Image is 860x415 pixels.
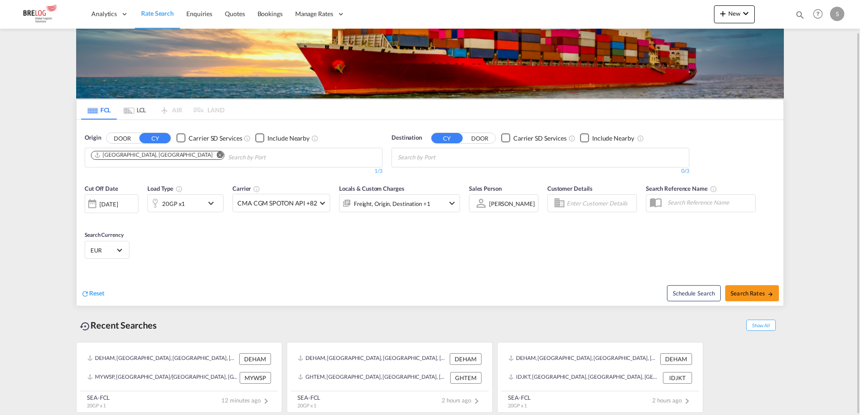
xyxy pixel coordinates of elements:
[667,285,721,301] button: Note: By default Schedule search will only considerorigin ports, destination ports and cut off da...
[253,185,260,193] md-icon: The selected Trucker/Carrierwill be displayed in the rate results If the rates are from another f...
[139,133,171,143] button: CY
[508,372,661,384] div: IDJKT, Jakarta, Java, Indonesia, South East Asia, Asia Pacific
[469,185,502,192] span: Sales Person
[311,135,318,142] md-icon: Unchecked: Ignores neighbouring ports when fetching rates.Checked : Includes neighbouring ports w...
[646,185,717,192] span: Search Reference Name
[211,151,224,160] button: Remove
[810,6,826,21] span: Help
[85,185,118,192] span: Cut Off Date
[298,372,448,384] div: GHTEM, Tema, Ghana, Western Africa, Africa
[147,194,224,212] div: 20GP x1icon-chevron-down
[255,133,310,143] md-checkbox: Checkbox No Ink
[740,8,751,19] md-icon: icon-chevron-down
[396,148,486,165] md-chips-wrap: Chips container with autocompletion. Enter the text area, type text to search, and then use the u...
[447,198,457,209] md-icon: icon-chevron-down
[513,134,567,143] div: Carrier SD Services
[81,290,89,298] md-icon: icon-refresh
[830,7,844,21] div: S
[710,185,717,193] md-icon: Your search will be saved by the below given name
[450,353,482,365] div: DEHAM
[450,372,482,384] div: GHTEM
[87,402,106,408] span: 20GP x 1
[501,133,567,143] md-checkbox: Checkbox No Ink
[795,10,805,20] md-icon: icon-magnify
[77,120,783,306] div: OriginDOOR CY Checkbox No InkUnchecked: Search for CY (Container Yard) services for all selected ...
[795,10,805,23] div: icon-magnify
[488,197,536,210] md-select: Sales Person: Stephanie Bomberg
[232,185,260,192] span: Carrier
[221,397,271,404] span: 12 minutes ago
[261,396,271,406] md-icon: icon-chevron-right
[162,197,185,210] div: 20GP x1
[225,10,245,17] span: Quotes
[80,321,90,332] md-icon: icon-backup-restore
[91,9,117,18] span: Analytics
[339,194,460,212] div: Freight Origin Destination Factory Stuffingicon-chevron-down
[391,133,422,142] span: Destination
[206,198,221,209] md-icon: icon-chevron-down
[287,342,493,413] recent-search-card: DEHAM, [GEOGRAPHIC_DATA], [GEOGRAPHIC_DATA], [GEOGRAPHIC_DATA], [GEOGRAPHIC_DATA] DEHAMGHTEM, [GE...
[94,151,214,159] div: Press delete to remove this chip.
[464,133,495,143] button: DOOR
[147,185,183,192] span: Load Type
[767,291,774,297] md-icon: icon-arrow-right
[354,197,430,210] div: Freight Origin Destination Factory Stuffing
[239,353,271,365] div: DEHAM
[725,285,779,301] button: Search Ratesicon-arrow-right
[90,244,125,257] md-select: Select Currency: € EUREuro
[90,246,116,254] span: EUR
[568,135,576,142] md-icon: Unchecked: Search for CY (Container Yard) services for all selected carriers.Checked : Search for...
[567,197,634,210] input: Enter Customer Details
[258,10,283,17] span: Bookings
[714,5,755,23] button: icon-plus 400-fgNewicon-chevron-down
[471,396,482,406] md-icon: icon-chevron-right
[244,135,251,142] md-icon: Unchecked: Search for CY (Container Yard) services for all selected carriers.Checked : Search for...
[746,320,776,331] span: Show All
[298,353,447,365] div: DEHAM, Hamburg, Germany, Western Europe, Europe
[508,402,527,408] span: 20GP x 1
[90,148,317,165] md-chips-wrap: Chips container. Use arrow keys to select chips.
[339,185,404,192] span: Locals & Custom Charges
[718,8,728,19] md-icon: icon-plus 400-fg
[94,151,212,159] div: Hamburg, DEHAM
[99,200,118,208] div: [DATE]
[718,10,751,17] span: New
[592,134,634,143] div: Include Nearby
[89,289,104,297] span: Reset
[141,9,174,17] span: Rate Search
[87,372,237,384] div: MYWSP, Westport/Port Klang, Malaysia, South East Asia, Asia Pacific
[580,133,634,143] md-checkbox: Checkbox No Ink
[85,133,101,142] span: Origin
[489,200,535,207] div: [PERSON_NAME]
[663,196,755,209] input: Search Reference Name
[431,133,463,143] button: CY
[176,133,242,143] md-checkbox: Checkbox No Ink
[76,315,160,335] div: Recent Searches
[297,402,316,408] span: 20GP x 1
[731,290,774,297] span: Search Rates
[85,212,91,224] md-datepicker: Select
[85,194,138,213] div: [DATE]
[13,4,74,24] img: daae70a0ee2511ecb27c1fb462fa6191.png
[442,397,482,404] span: 2 hours ago
[297,394,320,402] div: SEA-FCL
[228,150,313,165] input: Chips input.
[497,342,703,413] recent-search-card: DEHAM, [GEOGRAPHIC_DATA], [GEOGRAPHIC_DATA], [GEOGRAPHIC_DATA], [GEOGRAPHIC_DATA] DEHAMIDJKT, [GE...
[81,100,224,120] md-pagination-wrapper: Use the left and right arrow keys to navigate between tabs
[237,199,317,208] span: CMA CGM SPOTON API +82
[76,342,282,413] recent-search-card: DEHAM, [GEOGRAPHIC_DATA], [GEOGRAPHIC_DATA], [GEOGRAPHIC_DATA], [GEOGRAPHIC_DATA] DEHAMMYWSP, [GE...
[508,353,658,365] div: DEHAM, Hamburg, Germany, Western Europe, Europe
[85,167,383,175] div: 1/3
[652,397,692,404] span: 2 hours ago
[398,150,483,165] input: Chips input.
[85,231,124,238] span: Search Currency
[295,9,333,18] span: Manage Rates
[81,289,104,299] div: icon-refreshReset
[107,133,138,143] button: DOOR
[391,167,689,175] div: 0/3
[663,372,692,384] div: IDJKT
[189,134,242,143] div: Carrier SD Services
[186,10,212,17] span: Enquiries
[660,353,692,365] div: DEHAM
